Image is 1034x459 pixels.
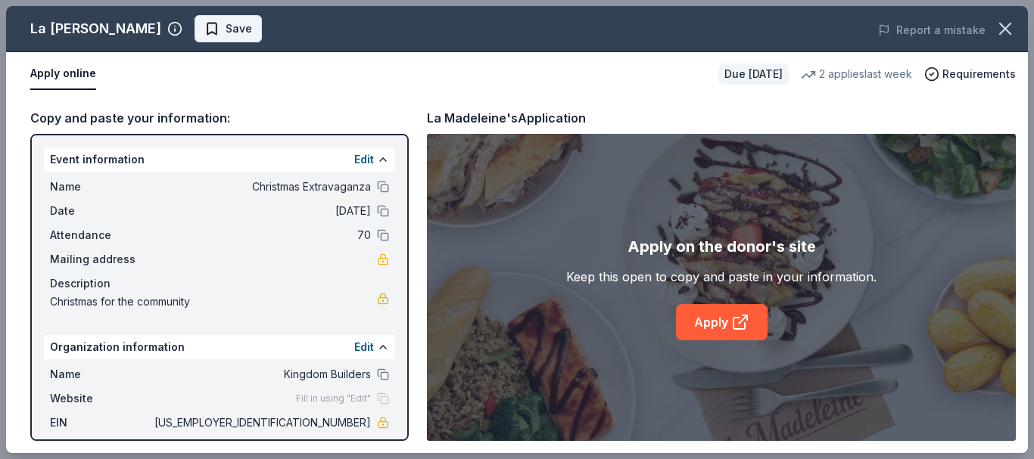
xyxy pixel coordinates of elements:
[628,234,816,259] div: Apply on the donor's site
[676,304,768,340] a: Apply
[50,226,151,244] span: Attendance
[30,17,161,41] div: La [PERSON_NAME]
[50,178,151,196] span: Name
[878,21,986,39] button: Report a mistake
[942,65,1016,83] span: Requirements
[566,268,877,286] div: Keep this open to copy and paste in your information.
[151,202,371,220] span: [DATE]
[50,293,377,311] span: Christmas for the community
[195,15,262,42] button: Save
[226,20,252,38] span: Save
[50,389,151,408] span: Website
[30,108,409,128] div: Copy and paste your information:
[50,365,151,383] span: Name
[151,365,371,383] span: Kingdom Builders
[354,150,374,169] button: Edit
[44,147,395,172] div: Event information
[50,250,151,268] span: Mailing address
[924,65,1016,83] button: Requirements
[30,58,96,90] button: Apply online
[50,202,151,220] span: Date
[427,108,586,128] div: La Madeleine's Application
[354,338,374,356] button: Edit
[151,178,371,196] span: Christmas Extravaganza
[718,64,789,85] div: Due [DATE]
[151,414,371,432] span: [US_EMPLOYER_IDENTIFICATION_NUMBER]
[50,414,151,432] span: EIN
[296,392,371,405] span: Fill in using "Edit"
[151,226,371,244] span: 70
[44,335,395,359] div: Organization information
[801,65,912,83] div: 2 applies last week
[50,274,389,293] div: Description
